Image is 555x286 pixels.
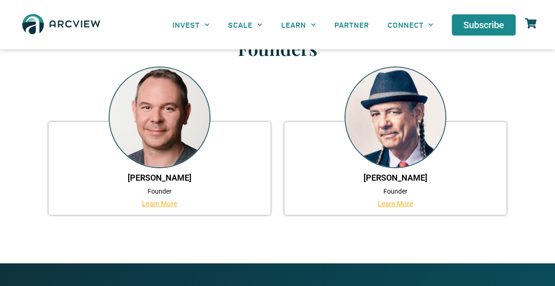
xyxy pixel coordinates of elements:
[142,200,177,208] a: Learn More
[163,14,443,35] nav: Menu
[325,14,378,35] a: PARTNER
[272,14,325,35] a: LEARN
[219,14,271,35] a: SCALE
[18,9,104,40] img: The Arcview Group
[128,173,191,183] a: [PERSON_NAME]
[378,200,413,208] a: Learn More
[163,14,219,35] a: INVEST
[148,188,172,195] a: Founder
[378,14,443,35] a: CONNECT
[452,14,516,36] a: Subscribe
[37,37,518,60] h2: Founders
[463,20,504,30] span: Subscribe
[364,173,427,183] a: [PERSON_NAME]
[383,188,407,195] a: Founder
